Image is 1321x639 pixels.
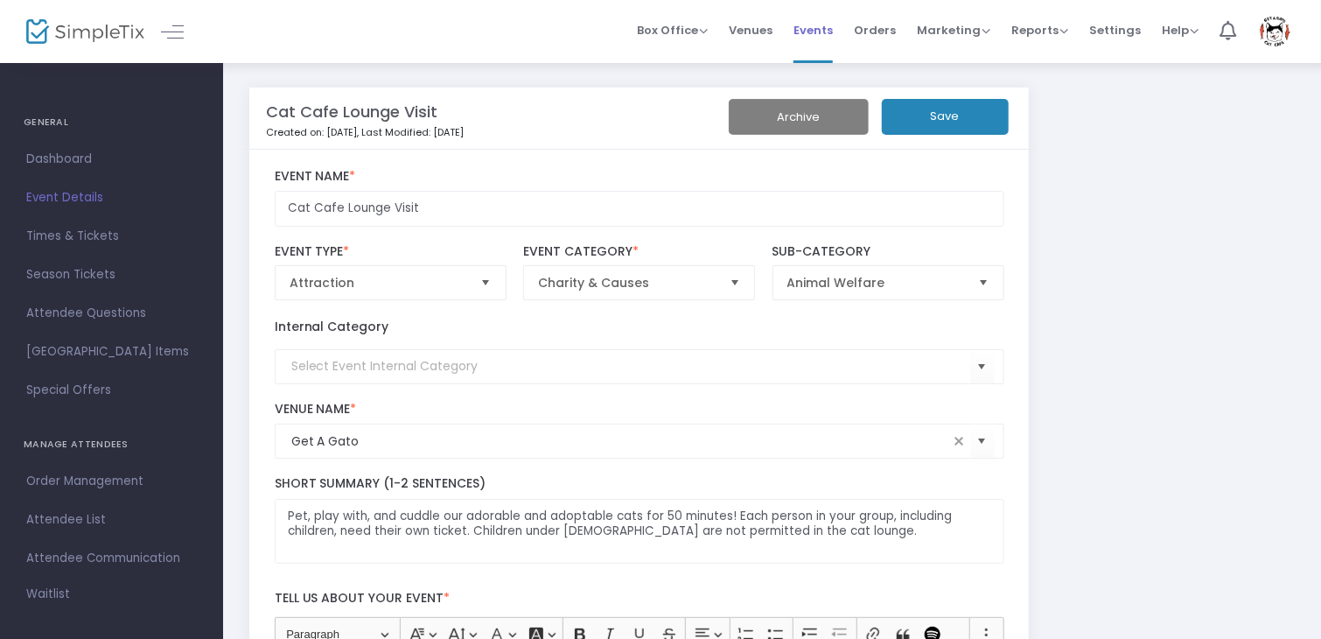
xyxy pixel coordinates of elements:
span: Help [1162,22,1199,39]
span: [GEOGRAPHIC_DATA] Items [26,341,197,363]
button: Archive [729,99,869,135]
span: Marketing [917,22,990,39]
h4: MANAGE ATTENDEES [24,427,199,462]
span: Attraction [290,274,467,291]
span: Order Management [26,470,197,493]
span: Box Office [637,22,708,39]
span: Waitlist [26,586,70,603]
button: Select [474,266,499,299]
span: Times & Tickets [26,225,197,248]
button: Select [723,266,747,299]
span: Settings [1089,8,1141,53]
span: Events [793,8,833,53]
span: Orders [854,8,896,53]
label: Sub-Category [772,244,1004,260]
span: Dashboard [26,148,197,171]
span: Venues [729,8,772,53]
span: Special Offers [26,379,197,402]
button: Select [970,348,995,384]
m-panel-title: Cat Cafe Lounge Visit [266,100,437,123]
button: Select [970,424,995,460]
input: Select Event Internal Category [291,357,970,376]
button: Save [882,99,1009,135]
label: Event Category [523,244,755,260]
label: Event Name [275,169,1004,185]
h4: GENERAL [24,105,199,140]
p: Created on: [DATE] [266,125,764,140]
label: Tell us about your event [266,581,1013,617]
button: Select [972,266,996,299]
span: Event Details [26,186,197,209]
span: Attendee Questions [26,302,197,325]
span: Reports [1011,22,1068,39]
label: Event Type [275,244,507,260]
span: Animal Welfare [787,274,965,291]
label: Venue Name [275,402,1004,418]
input: Select Venue [291,432,949,451]
input: Enter Event Name [275,191,1004,227]
label: Internal Category [275,318,389,336]
span: clear [949,431,970,452]
span: Attendee Communication [26,547,197,570]
span: Attendee List [26,509,197,531]
span: , Last Modified: [DATE] [357,125,464,139]
span: Charity & Causes [538,274,716,291]
span: Short Summary (1-2 Sentences) [275,474,486,492]
span: Season Tickets [26,263,197,286]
